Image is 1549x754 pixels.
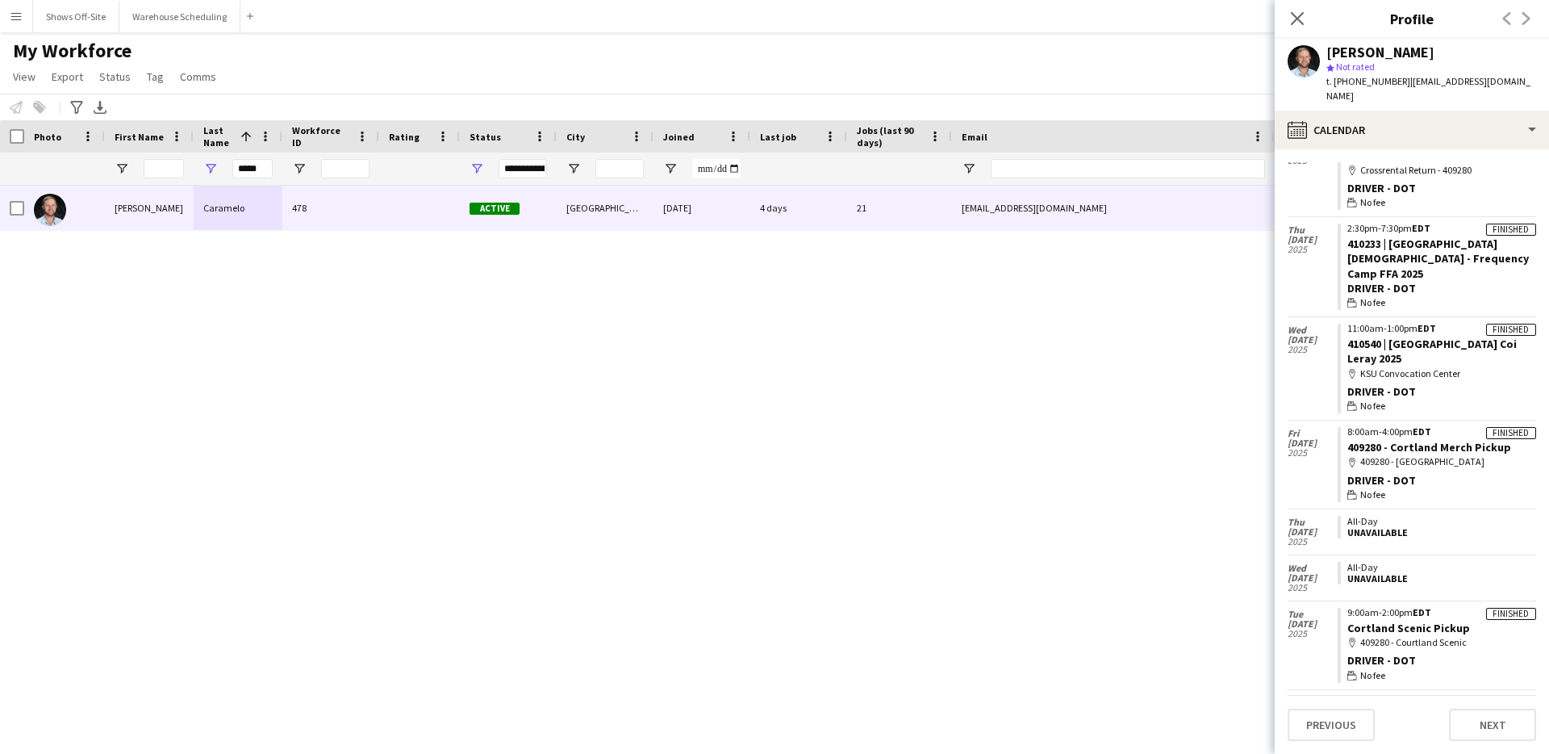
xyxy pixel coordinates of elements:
[1347,237,1529,280] a: 410233 | [GEOGRAPHIC_DATA][DEMOGRAPHIC_DATA] - Frequency Camp FFA 2025
[140,66,170,87] a: Tag
[203,161,218,176] button: Open Filter Menu
[1288,709,1375,741] button: Previous
[1275,8,1549,29] h3: Profile
[34,131,61,143] span: Photo
[1288,573,1338,583] span: [DATE]
[1360,195,1385,210] span: No fee
[1288,225,1338,235] span: Thu
[1288,448,1338,458] span: 2025
[1326,75,1530,102] span: | [EMAIL_ADDRESS][DOMAIN_NAME]
[1275,111,1549,149] div: Calendar
[115,131,164,143] span: First Name
[321,159,370,178] input: Workforce ID Filter Input
[1288,429,1338,438] span: Fri
[6,66,42,87] a: View
[1486,324,1536,336] div: Finished
[1288,583,1338,593] span: 2025
[144,159,184,178] input: First Name Filter Input
[1288,335,1338,345] span: [DATE]
[33,1,119,32] button: Shows Off-Site
[653,186,750,230] div: [DATE]
[1347,454,1536,469] div: 409280 - [GEOGRAPHIC_DATA]
[1288,245,1338,254] span: 2025
[119,1,240,32] button: Warehouse Scheduling
[1347,224,1536,233] div: 2:30pm-7:30pm
[1413,606,1431,618] span: EDT
[1347,281,1536,295] div: Driver - DOT
[1347,653,1536,668] div: Driver - DOT
[1347,367,1536,381] div: KSU Convocation Center
[1347,324,1536,333] div: 11:00am-1:00pm
[557,186,653,230] div: [GEOGRAPHIC_DATA]
[1288,619,1338,629] span: [DATE]
[1412,222,1430,234] span: EDT
[180,69,216,84] span: Comms
[52,69,83,84] span: Export
[663,161,678,176] button: Open Filter Menu
[1360,668,1385,683] span: No fee
[1347,181,1536,195] div: Driver - DOT
[1347,337,1517,366] a: 410540 | [GEOGRAPHIC_DATA] Coi Leray 2025
[991,159,1265,178] input: Email Filter Input
[1347,384,1536,399] div: Driver - DOT
[566,161,581,176] button: Open Filter Menu
[105,186,194,230] div: [PERSON_NAME]
[1347,163,1536,178] div: Crossrental Return - 409280
[203,124,234,149] span: Last Name
[232,159,273,178] input: Last Name Filter Input
[90,98,110,117] app-action-btn: Export XLSX
[962,161,976,176] button: Open Filter Menu
[857,124,923,149] span: Jobs (last 90 days)
[1336,61,1375,73] span: Not rated
[1360,488,1385,502] span: No fee
[470,203,520,215] span: Active
[1288,527,1338,537] span: [DATE]
[595,159,644,178] input: City Filter Input
[292,124,350,149] span: Workforce ID
[13,69,35,84] span: View
[470,131,501,143] span: Status
[1449,709,1536,741] button: Next
[1288,563,1338,573] span: Wed
[1347,440,1511,454] a: 409280 - Cortland Merch Pickup
[282,186,379,230] div: 478
[1347,527,1530,538] div: Unavailable
[1326,75,1410,87] span: t. [PHONE_NUMBER]
[1288,438,1338,448] span: [DATE]
[1347,573,1530,584] div: Unavailable
[1347,427,1536,437] div: 8:00am-4:00pm
[1486,608,1536,620] div: Finished
[1288,537,1338,547] span: 2025
[1413,425,1431,438] span: EDT
[1288,609,1338,619] span: Tue
[1486,427,1536,439] div: Finished
[1360,399,1385,413] span: No fee
[750,186,847,230] div: 4 days
[1288,235,1338,245] span: [DATE]
[1347,621,1470,635] a: Cortland Scenic Pickup
[1338,562,1536,584] app-crew-unavailable-period: All-Day
[1288,325,1338,335] span: Wed
[1288,345,1338,354] span: 2025
[1338,516,1536,538] app-crew-unavailable-period: All-Day
[292,161,307,176] button: Open Filter Menu
[1326,45,1434,60] div: [PERSON_NAME]
[952,186,1275,230] div: [EMAIL_ADDRESS][DOMAIN_NAME]
[663,131,695,143] span: Joined
[1417,322,1436,334] span: EDT
[45,66,90,87] a: Export
[34,194,66,226] img: Kirby Caramelo
[1288,517,1338,527] span: Thu
[194,186,282,230] div: Caramelo
[1360,295,1385,310] span: No fee
[470,161,484,176] button: Open Filter Menu
[566,131,585,143] span: City
[1347,608,1536,618] div: 9:00am-2:00pm
[692,159,741,178] input: Joined Filter Input
[962,131,987,143] span: Email
[1347,473,1536,488] div: Driver - DOT
[13,39,132,63] span: My Workforce
[847,186,952,230] div: 21
[1288,156,1338,165] span: 2025
[173,66,223,87] a: Comms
